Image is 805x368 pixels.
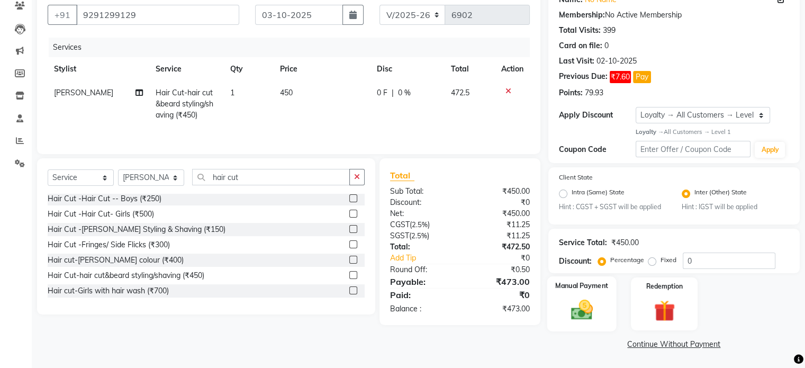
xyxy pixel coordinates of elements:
[382,197,460,208] div: Discount:
[274,57,370,81] th: Price
[559,56,594,67] div: Last Visit:
[559,144,636,155] div: Coupon Code
[48,285,169,297] div: Hair cut-Girls with hair wash (₹700)
[460,186,538,197] div: ₹450.00
[48,224,225,235] div: Hair Cut -[PERSON_NAME] Styling & Shaving (₹150)
[636,128,664,136] strong: Loyalty →
[48,270,204,281] div: Hair Cut-hair cut&beard styling/shaving (₹450)
[382,230,460,241] div: ( )
[460,264,538,275] div: ₹0.50
[445,57,495,81] th: Total
[559,256,592,267] div: Discount:
[382,303,460,315] div: Balance :
[559,40,602,51] div: Card on file:
[411,231,427,240] span: 2.5%
[559,25,601,36] div: Total Visits:
[382,289,460,301] div: Paid:
[572,187,625,200] label: Intra (Same) State
[610,255,644,265] label: Percentage
[48,209,154,220] div: Hair Cut -Hair Cut- Girls (₹500)
[398,87,411,98] span: 0 %
[460,197,538,208] div: ₹0
[460,241,538,253] div: ₹472.50
[603,25,616,36] div: 399
[646,282,683,291] label: Redemption
[280,88,293,97] span: 450
[382,264,460,275] div: Round Off:
[48,5,77,25] button: +91
[647,298,682,324] img: _gift.svg
[559,10,605,21] div: Membership:
[48,193,161,204] div: Hair Cut -Hair Cut -- Boys (₹250)
[451,88,469,97] span: 472.5
[755,142,785,158] button: Apply
[460,275,538,288] div: ₹473.00
[382,219,460,230] div: ( )
[49,38,538,57] div: Services
[382,186,460,197] div: Sub Total:
[495,57,530,81] th: Action
[559,202,666,212] small: Hint : CGST + SGST will be applied
[682,202,789,212] small: Hint : IGST will be applied
[585,87,603,98] div: 79.93
[382,275,460,288] div: Payable:
[559,71,608,83] div: Previous Due:
[48,255,184,266] div: Hair cut-[PERSON_NAME] colour (₹400)
[382,253,473,264] a: Add Tip
[559,237,607,248] div: Service Total:
[564,298,599,323] img: _cash.svg
[694,187,747,200] label: Inter (Other) State
[390,170,414,181] span: Total
[370,57,445,81] th: Disc
[460,303,538,315] div: ₹473.00
[54,88,113,97] span: [PERSON_NAME]
[382,208,460,219] div: Net:
[559,87,583,98] div: Points:
[156,88,213,120] span: Hair Cut-hair cut&beard styling/shaving (₹450)
[390,231,409,240] span: SGST
[392,87,394,98] span: |
[550,339,798,350] a: Continue Without Payment
[559,173,593,182] label: Client State
[48,239,170,250] div: Hair Cut -Fringes/ Side Flicks (₹300)
[460,208,538,219] div: ₹450.00
[636,128,789,137] div: All Customers → Level 1
[76,5,239,25] input: Search by Name/Mobile/Email/Code
[460,219,538,230] div: ₹11.25
[390,220,410,229] span: CGST
[224,57,274,81] th: Qty
[596,56,637,67] div: 02-10-2025
[611,237,639,248] div: ₹450.00
[192,169,350,185] input: Search or Scan
[460,230,538,241] div: ₹11.25
[377,87,387,98] span: 0 F
[559,110,636,121] div: Apply Discount
[473,253,537,264] div: ₹0
[604,40,609,51] div: 0
[610,71,631,83] span: ₹7.60
[412,220,428,229] span: 2.5%
[555,281,608,291] label: Manual Payment
[633,71,651,83] button: Pay
[636,141,751,157] input: Enter Offer / Coupon Code
[382,241,460,253] div: Total:
[230,88,234,97] span: 1
[661,255,676,265] label: Fixed
[559,10,789,21] div: No Active Membership
[460,289,538,301] div: ₹0
[149,57,224,81] th: Service
[48,57,149,81] th: Stylist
